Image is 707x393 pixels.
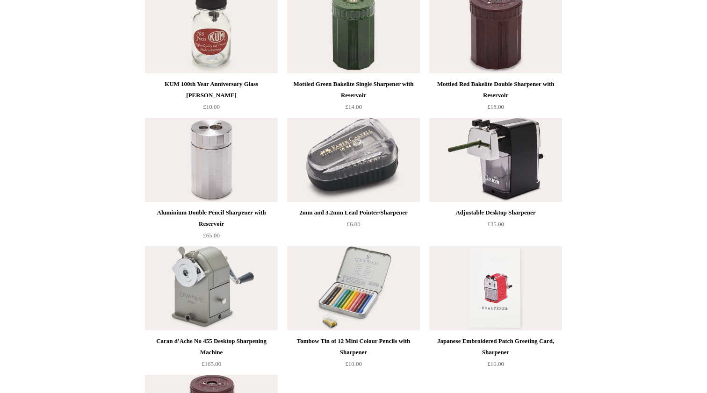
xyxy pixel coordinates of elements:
[203,103,220,110] span: £10.00
[145,79,278,117] a: KUM 100th Year Anniversary Glass [PERSON_NAME] £10.00
[432,79,560,101] div: Mottled Red Bakelite Double Sharpener with Reservoir
[432,336,560,358] div: Japanese Embroidered Patch Greeting Card, Sharpener
[147,79,275,101] div: KUM 100th Year Anniversary Glass [PERSON_NAME]
[145,246,278,330] img: Caran d'Ache No 455 Desktop Sharpening Machine
[287,246,420,330] a: Tombow Tin of 12 Mini Colour Pencils with Sharpener Tombow Tin of 12 Mini Colour Pencils with Sha...
[287,118,420,202] img: 2mm and 3.2mm Lead Pointer/Sharpener
[432,207,560,218] div: Adjustable Desktop Sharpener
[429,118,562,202] img: Adjustable Desktop Sharpener
[287,118,420,202] a: 2mm and 3.2mm Lead Pointer/Sharpener 2mm and 3.2mm Lead Pointer/Sharpener
[147,336,275,358] div: Caran d'Ache No 455 Desktop Sharpening Machine
[487,103,504,110] span: £18.00
[346,221,360,228] span: £6.00
[145,118,278,202] img: Aluminium Double Pencil Sharpener with Reservoir
[429,207,562,245] a: Adjustable Desktop Sharpener £35.00
[202,360,221,367] span: £165.00
[289,79,418,101] div: Mottled Green Bakelite Single Sharpener with Reservoir
[487,360,504,367] span: £10.00
[287,336,420,374] a: Tombow Tin of 12 Mini Colour Pencils with Sharpener £10.00
[287,207,420,245] a: 2mm and 3.2mm Lead Pointer/Sharpener £6.00
[429,118,562,202] a: Adjustable Desktop Sharpener Adjustable Desktop Sharpener
[429,79,562,117] a: Mottled Red Bakelite Double Sharpener with Reservoir £18.00
[345,360,362,367] span: £10.00
[145,336,278,374] a: Caran d'Ache No 455 Desktop Sharpening Machine £165.00
[429,246,562,330] img: Japanese Embroidered Patch Greeting Card, Sharpener
[287,79,420,117] a: Mottled Green Bakelite Single Sharpener with Reservoir £14.00
[487,221,504,228] span: £35.00
[429,246,562,330] a: Japanese Embroidered Patch Greeting Card, Sharpener Japanese Embroidered Patch Greeting Card, Sha...
[289,336,418,358] div: Tombow Tin of 12 Mini Colour Pencils with Sharpener
[289,207,418,218] div: 2mm and 3.2mm Lead Pointer/Sharpener
[145,207,278,245] a: Aluminium Double Pencil Sharpener with Reservoir £65.00
[345,103,362,110] span: £14.00
[145,246,278,330] a: Caran d'Ache No 455 Desktop Sharpening Machine Caran d'Ache No 455 Desktop Sharpening Machine
[429,336,562,374] a: Japanese Embroidered Patch Greeting Card, Sharpener £10.00
[147,207,275,229] div: Aluminium Double Pencil Sharpener with Reservoir
[203,232,220,239] span: £65.00
[287,246,420,330] img: Tombow Tin of 12 Mini Colour Pencils with Sharpener
[145,118,278,202] a: Aluminium Double Pencil Sharpener with Reservoir Aluminium Double Pencil Sharpener with Reservoir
